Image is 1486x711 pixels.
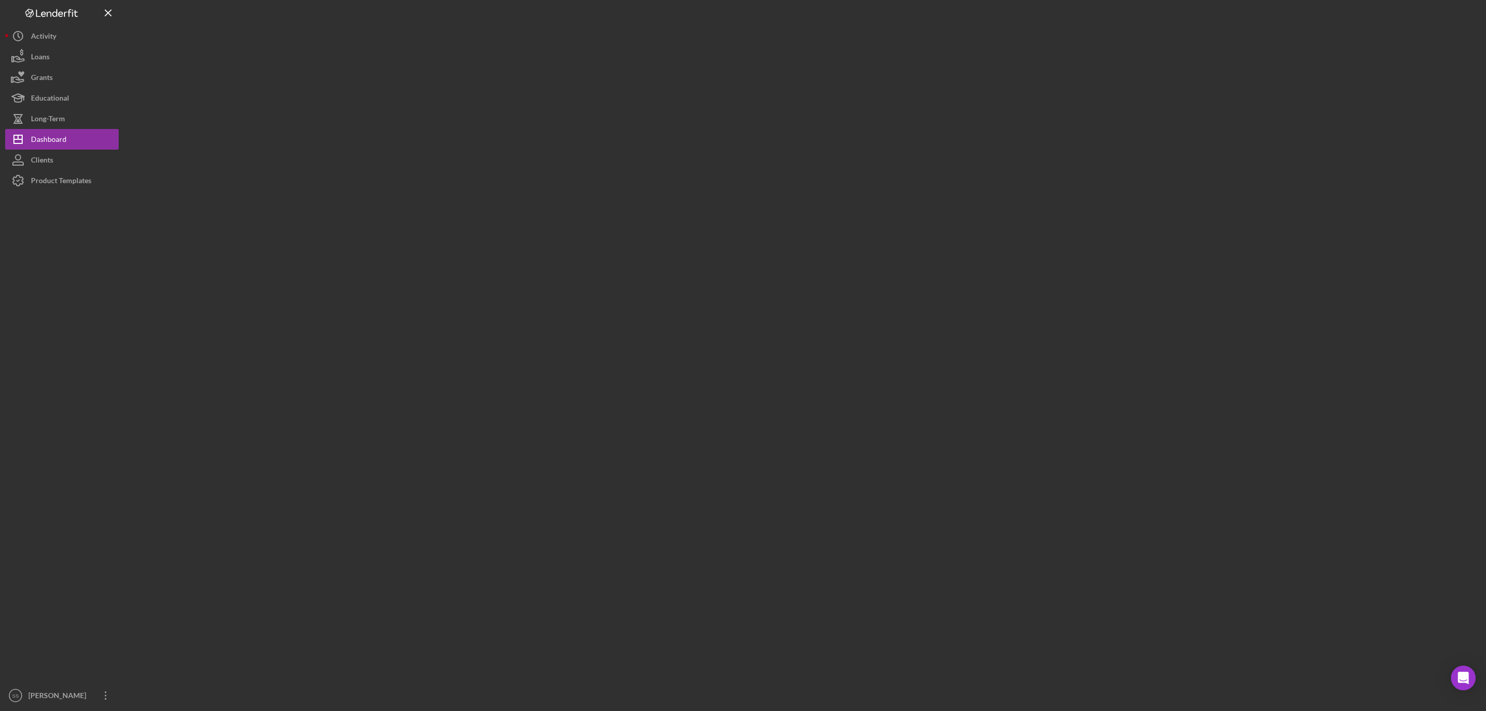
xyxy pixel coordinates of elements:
[5,108,119,129] button: Long-Term
[31,26,56,49] div: Activity
[5,150,119,170] button: Clients
[5,170,119,191] button: Product Templates
[5,685,119,706] button: SS[PERSON_NAME]
[31,150,53,173] div: Clients
[31,129,67,152] div: Dashboard
[12,693,19,699] text: SS
[5,67,119,88] button: Grants
[5,46,119,67] button: Loans
[1451,666,1476,690] div: Open Intercom Messenger
[31,67,53,90] div: Grants
[5,88,119,108] button: Educational
[5,26,119,46] button: Activity
[31,108,65,132] div: Long-Term
[26,685,93,708] div: [PERSON_NAME]
[31,46,50,70] div: Loans
[5,129,119,150] button: Dashboard
[31,88,69,111] div: Educational
[31,170,91,193] div: Product Templates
